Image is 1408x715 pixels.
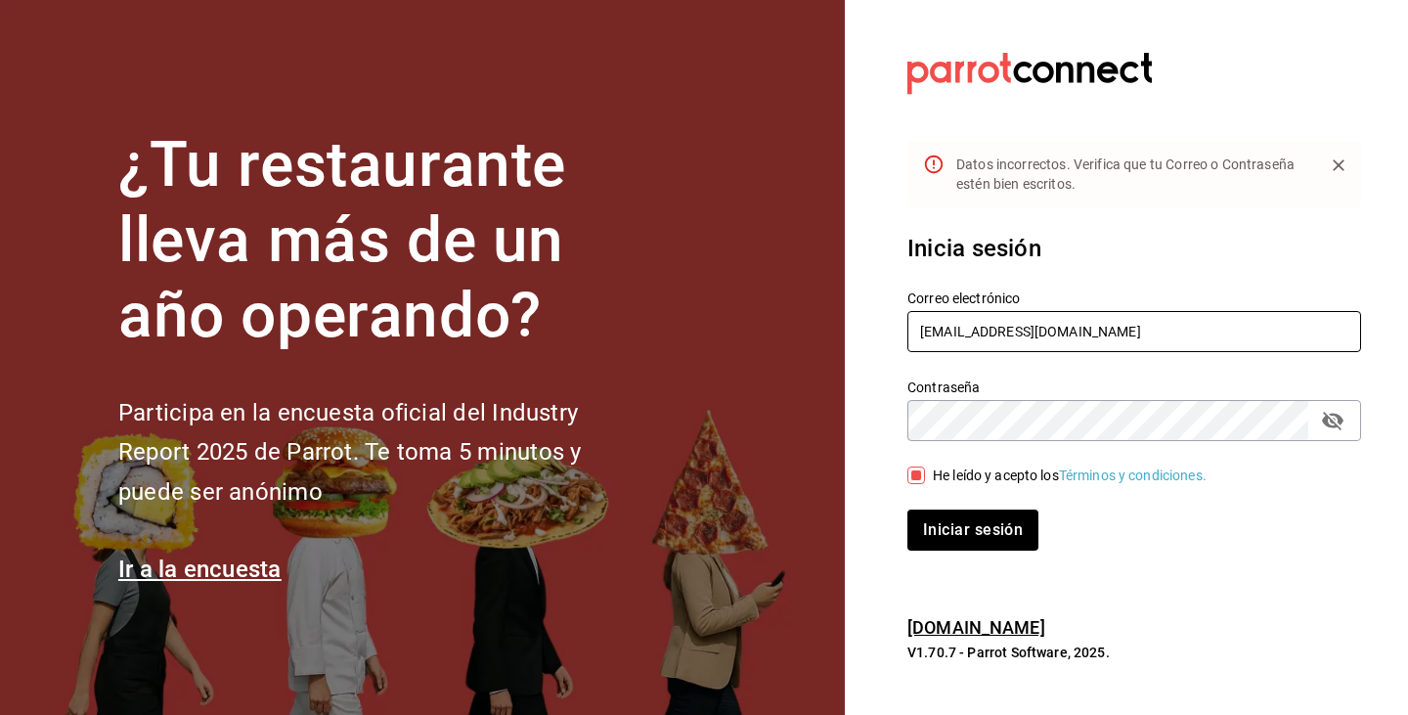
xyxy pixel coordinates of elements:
[118,556,282,583] a: Ir a la encuesta
[1324,151,1353,180] button: Close
[907,617,1045,638] a: [DOMAIN_NAME]
[118,393,646,513] h2: Participa en la encuesta oficial del Industry Report 2025 de Parrot. Te toma 5 minutos y puede se...
[907,291,1361,305] label: Correo electrónico
[956,147,1308,201] div: Datos incorrectos. Verifica que tu Correo o Contraseña estén bien escritos.
[1316,404,1349,437] button: passwordField
[118,128,646,353] h1: ¿Tu restaurante lleva más de un año operando?
[933,466,1207,486] div: He leído y acepto los
[1059,468,1207,483] a: Términos y condiciones.
[907,380,1361,394] label: Contraseña
[907,510,1038,551] button: Iniciar sesión
[907,311,1361,352] input: Ingresa tu correo electrónico
[907,643,1361,662] p: V1.70.7 - Parrot Software, 2025.
[907,231,1361,266] h3: Inicia sesión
